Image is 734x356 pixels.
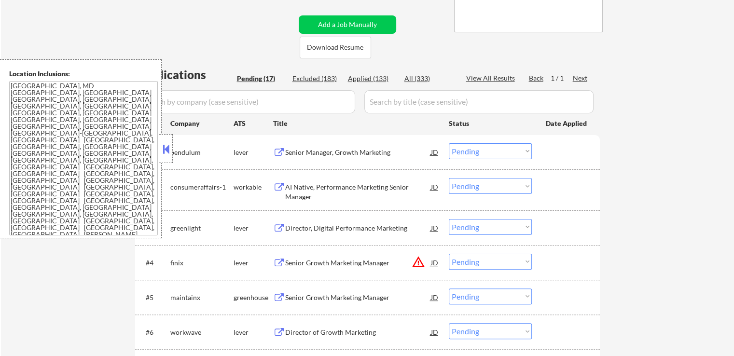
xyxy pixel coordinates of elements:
[299,15,396,34] button: Add a Job Manually
[364,90,594,113] input: Search by title (case sensitive)
[273,119,440,128] div: Title
[300,37,371,58] button: Download Resume
[170,148,234,157] div: pendulum
[170,223,234,233] div: greenlight
[430,143,440,161] div: JD
[234,223,273,233] div: lever
[285,223,431,233] div: Director, Digital Performance Marketing
[285,182,431,201] div: AI Native, Performance Marketing Senior Manager
[170,182,234,192] div: consumeraffairs-1
[170,258,234,268] div: finix
[292,74,341,83] div: Excluded (183)
[170,119,234,128] div: Company
[404,74,453,83] div: All (333)
[285,258,431,268] div: Senior Growth Marketing Manager
[546,119,588,128] div: Date Applied
[430,254,440,271] div: JD
[138,69,234,81] div: Applications
[234,148,273,157] div: lever
[170,328,234,337] div: workwave
[430,219,440,236] div: JD
[9,69,158,79] div: Location Inclusions:
[170,293,234,302] div: maintainx
[430,323,440,341] div: JD
[234,182,273,192] div: workable
[234,293,273,302] div: greenhouse
[234,258,273,268] div: lever
[146,293,163,302] div: #5
[234,328,273,337] div: lever
[529,73,544,83] div: Back
[348,74,396,83] div: Applied (133)
[430,288,440,306] div: JD
[234,119,273,128] div: ATS
[146,328,163,337] div: #6
[285,148,431,157] div: Senior Manager, Growth Marketing
[449,114,532,132] div: Status
[285,293,431,302] div: Senior Growth Marketing Manager
[285,328,431,337] div: Director of Growth Marketing
[138,90,355,113] input: Search by company (case sensitive)
[551,73,573,83] div: 1 / 1
[146,258,163,268] div: #4
[573,73,588,83] div: Next
[430,178,440,195] div: JD
[237,74,285,83] div: Pending (17)
[412,255,425,269] button: warning_amber
[466,73,518,83] div: View All Results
